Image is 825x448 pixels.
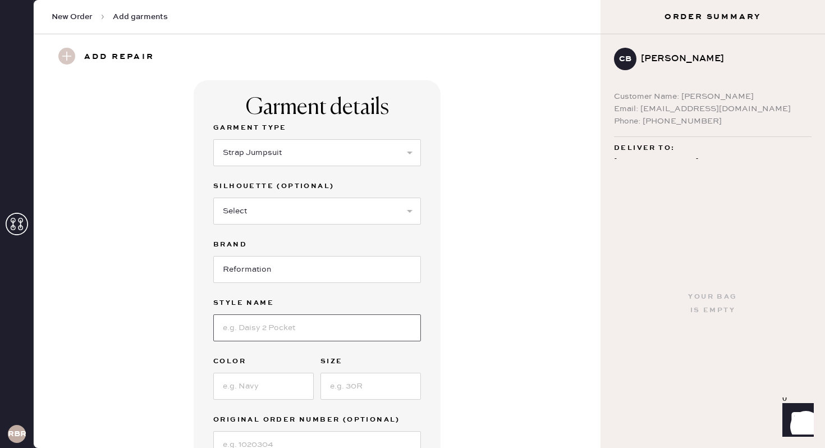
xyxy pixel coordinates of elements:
input: e.g. Navy [213,373,314,400]
span: New Order [52,11,93,22]
h3: Order Summary [601,11,825,22]
label: Original Order Number (Optional) [213,413,421,427]
div: Customer Name: [PERSON_NAME] [614,90,812,103]
div: Your bag is empty [688,290,737,317]
label: Brand [213,238,421,252]
label: Garment Type [213,121,421,135]
div: [STREET_ADDRESS] [PERSON_NAME] , VA 22101 [614,155,812,183]
h3: CB [619,55,631,63]
div: Garment details [246,94,389,121]
h3: RBRA [8,430,26,438]
input: Brand name [213,256,421,283]
div: Phone: [PHONE_NUMBER] [614,115,812,127]
input: e.g. Daisy 2 Pocket [213,314,421,341]
label: Style name [213,296,421,310]
span: Deliver to: [614,141,675,155]
input: e.g. 30R [320,373,421,400]
label: Color [213,355,314,368]
label: Silhouette (optional) [213,180,421,193]
div: Email: [EMAIL_ADDRESS][DOMAIN_NAME] [614,103,812,115]
span: Add garments [113,11,168,22]
iframe: Front Chat [772,397,820,446]
div: [PERSON_NAME] [641,52,803,66]
h3: Add repair [84,48,154,67]
label: Size [320,355,421,368]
